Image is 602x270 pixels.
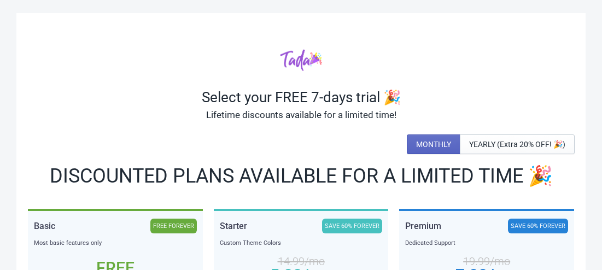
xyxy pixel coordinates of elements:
img: tadacolor.png [280,49,322,71]
div: SAVE 60% FOREVER [322,219,382,233]
div: SAVE 60% FOREVER [508,219,568,233]
div: Premium [405,219,441,233]
button: YEARLY (Extra 20% OFF! 🎉) [460,134,575,154]
button: MONTHLY [407,134,460,154]
div: Lifetime discounts available for a limited time! [27,106,575,124]
div: Basic [34,219,55,233]
div: 14.99 /mo [220,257,383,266]
div: Starter [220,219,247,233]
div: Custom Theme Colors [220,238,383,249]
div: Dedicated Support [405,238,568,249]
span: YEARLY (Extra 20% OFF! 🎉) [469,140,565,149]
div: Select your FREE 7-days trial 🎉 [27,89,575,106]
span: MONTHLY [416,140,451,149]
div: DISCOUNTED PLANS AVAILABLE FOR A LIMITED TIME 🎉 [27,167,575,185]
div: Most basic features only [34,238,197,249]
div: 19.99 /mo [405,257,568,266]
div: FREE FOREVER [150,219,197,233]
